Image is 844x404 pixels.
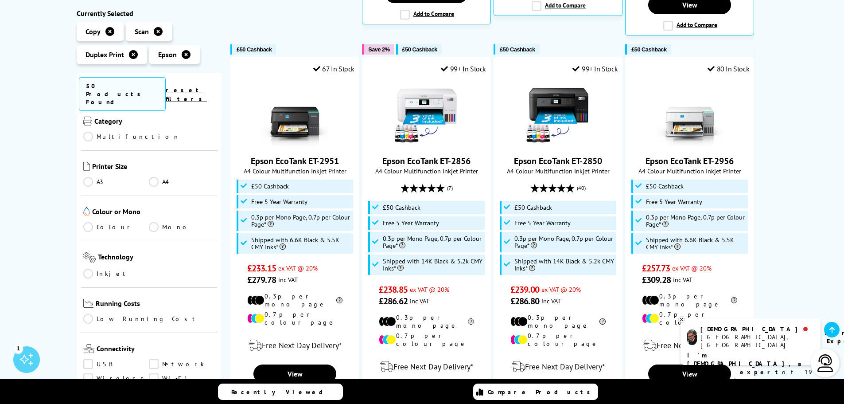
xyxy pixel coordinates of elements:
[657,80,723,146] img: Epson EcoTank ET-2956
[13,343,23,353] div: 1
[367,167,486,175] span: A4 Colour Multifunction Inkjet Printer
[379,314,474,329] li: 0.3p per mono page
[379,284,408,295] span: £238.85
[642,263,670,274] span: £257.73
[525,139,591,148] a: Epson EcoTank ET-2850
[149,222,215,232] a: Mono
[313,64,354,73] div: 67 In Stock
[525,80,591,146] img: Epson EcoTank ET-2850
[488,388,595,396] span: Compare Products
[247,292,342,308] li: 0.3p per mono page
[135,27,149,36] span: Scan
[817,354,834,372] img: user-headset-light.svg
[83,207,90,216] img: Colour or Mono
[687,329,697,345] img: chris-livechat.png
[367,354,486,379] div: modal_delivery
[510,314,606,329] li: 0.3p per mono page
[648,365,731,383] a: View
[251,183,289,190] span: £50 Cashback
[230,44,276,55] button: £50 Cashback
[410,285,449,294] span: ex VAT @ 20%
[247,310,342,326] li: 0.7p per colour page
[646,198,702,205] span: Free 5 Year Warranty
[383,204,420,211] span: £50 Cashback
[473,384,598,400] a: Compare Products
[672,264,712,272] span: ex VAT @ 20%
[630,167,749,175] span: A4 Colour Multifunction Inkjet Printer
[541,285,581,294] span: ex VAT @ 20%
[149,374,215,384] a: Wi-Fi Direct
[166,86,207,103] a: reset filters
[673,275,692,284] span: inc VAT
[541,297,561,305] span: inc VAT
[83,299,94,308] img: Running Costs
[687,351,814,402] p: of 19 years! Leave me a message and I'll respond ASAP
[368,46,389,53] span: Save 2%
[247,263,276,274] span: £233.15
[441,64,486,73] div: 99+ In Stock
[646,236,746,251] span: Shipped with 6.6K Black & 5.5K CMY Inks*
[83,117,92,126] img: Category
[383,220,439,227] span: Free 5 Year Warranty
[83,177,149,187] a: A3
[251,198,307,205] span: Free 5 Year Warranty
[86,50,124,59] span: Duplex Print
[625,44,671,55] button: £50 Cashback
[510,332,606,348] li: 0.7p per colour page
[251,236,351,251] span: Shipped with 6.6K Black & 5.5K CMY Inks*
[231,388,332,396] span: Recently Viewed
[646,214,746,228] span: 0.3p per Mono Page, 0.7p per Colour Page*
[498,167,618,175] span: A4 Colour Multifunction Inkjet Printer
[393,139,460,148] a: Epson EcoTank ET-2856
[158,50,177,59] span: Epson
[98,252,215,264] span: Technology
[379,332,474,348] li: 0.7p per colour page
[510,295,539,307] span: £286.80
[402,46,437,53] span: £50 Cashback
[646,155,734,167] a: Epson EcoTank ET-2956
[83,314,215,324] a: Low Running Cost
[514,155,602,167] a: Epson EcoTank ET-2850
[149,360,215,369] a: Network
[514,204,552,211] span: £50 Cashback
[83,252,96,263] img: Technology
[657,139,723,148] a: Epson EcoTank ET-2956
[262,139,328,148] a: Epson EcoTank ET-2951
[396,44,442,55] button: £50 Cashback
[393,80,460,146] img: Epson EcoTank ET-2856
[251,214,351,228] span: 0.3p per Mono Page, 0.7p per Colour Page*
[700,325,813,333] div: [DEMOGRAPHIC_DATA]
[646,183,684,190] span: £50 Cashback
[94,117,215,127] span: Category
[510,284,539,295] span: £239.00
[262,80,328,146] img: Epson EcoTank ET-2951
[708,64,749,73] div: 80 In Stock
[383,258,483,272] span: Shipped with 14K Black & 5.2k CMY Inks*
[79,77,166,111] span: 50 Products Found
[642,310,737,326] li: 0.7p per colour page
[96,299,215,310] span: Running Costs
[83,360,149,369] a: USB
[97,345,215,355] span: Connectivity
[83,162,90,171] img: Printer Size
[663,21,717,31] label: Add to Compare
[92,162,215,173] span: Printer Size
[235,167,354,175] span: A4 Colour Multifunction Inkjet Printer
[642,274,671,286] span: £309.28
[532,1,586,11] label: Add to Compare
[362,44,394,55] button: Save 2%
[247,274,276,286] span: £279.78
[447,180,453,196] span: (7)
[379,295,408,307] span: £286.62
[251,155,339,167] a: Epson EcoTank ET-2951
[514,235,615,249] span: 0.3p per Mono Page, 0.7p per Colour Page*
[86,27,101,36] span: Copy
[77,9,222,18] div: Currently Selected
[92,207,215,218] span: Colour or Mono
[687,351,804,376] b: I'm [DEMOGRAPHIC_DATA], a printer expert
[237,46,272,53] span: £50 Cashback
[631,46,666,53] span: £50 Cashback
[400,10,454,20] label: Add to Compare
[83,374,149,384] a: Wireless
[410,297,429,305] span: inc VAT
